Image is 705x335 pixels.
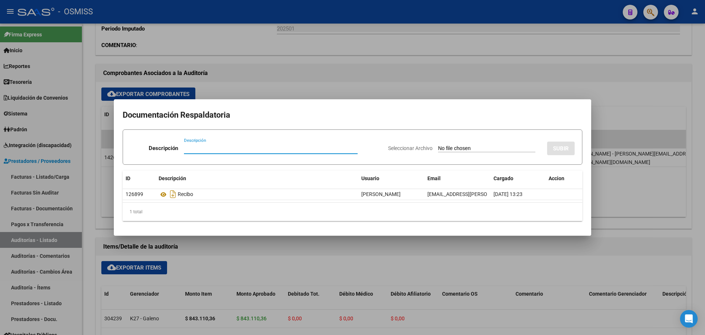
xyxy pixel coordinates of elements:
i: Descargar documento [168,188,178,200]
div: Open Intercom Messenger [680,310,698,328]
span: ID [126,175,130,181]
div: Recibo [159,188,355,200]
datatable-header-cell: Descripción [156,171,358,186]
datatable-header-cell: Cargado [491,171,546,186]
button: SUBIR [547,142,575,155]
span: [EMAIL_ADDRESS][PERSON_NAME][DOMAIN_NAME] [427,191,548,197]
div: 1 total [123,203,582,221]
span: Descripción [159,175,186,181]
span: Email [427,175,441,181]
span: 126899 [126,191,143,197]
datatable-header-cell: Accion [546,171,582,186]
h2: Documentación Respaldatoria [123,108,582,122]
p: Descripción [149,144,178,153]
datatable-header-cell: ID [123,171,156,186]
span: Accion [549,175,564,181]
datatable-header-cell: Usuario [358,171,424,186]
span: Cargado [493,175,513,181]
span: Usuario [361,175,379,181]
datatable-header-cell: Email [424,171,491,186]
span: SUBIR [553,145,569,152]
span: Seleccionar Archivo [388,145,433,151]
span: [DATE] 13:23 [493,191,523,197]
span: [PERSON_NAME] [361,191,401,197]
